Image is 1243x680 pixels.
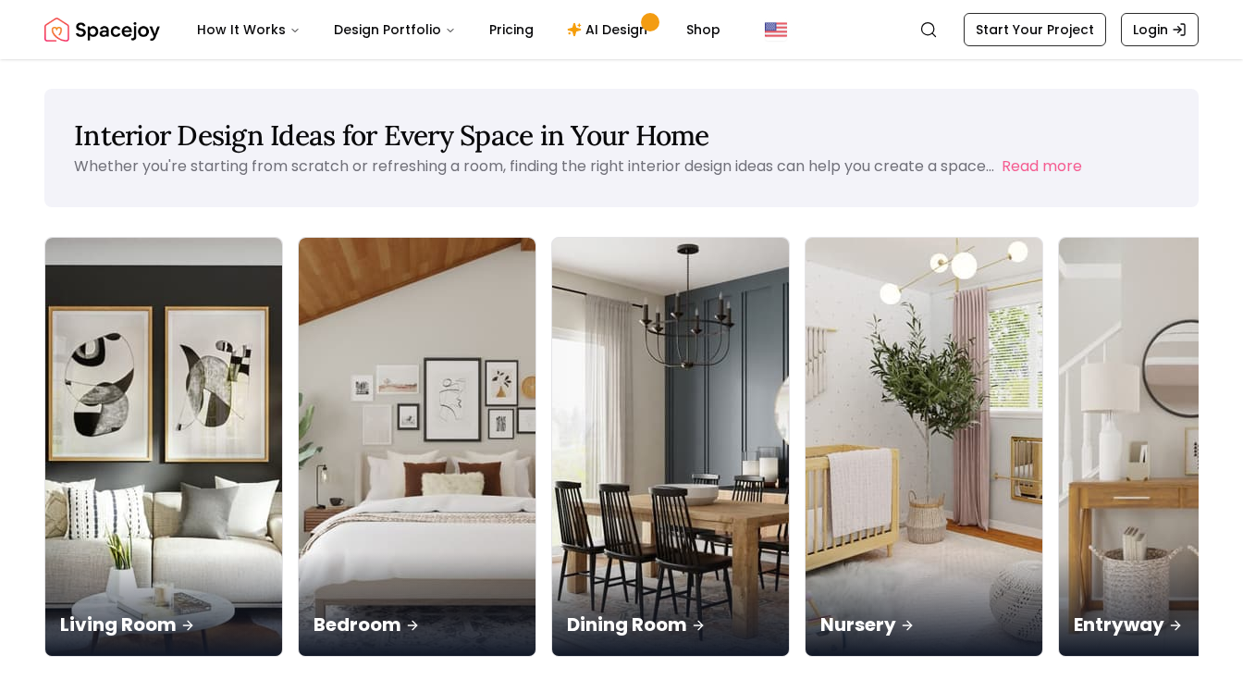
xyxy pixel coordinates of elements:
p: Whether you're starting from scratch or refreshing a room, finding the right interior design idea... [74,155,994,177]
a: Login [1121,13,1199,46]
button: Design Portfolio [319,11,471,48]
a: NurseryNursery [805,237,1043,657]
a: AI Design [552,11,668,48]
a: Start Your Project [964,13,1106,46]
a: Living RoomLiving Room [44,237,283,657]
p: Nursery [820,612,1028,637]
a: BedroomBedroom [298,237,536,657]
button: How It Works [182,11,315,48]
p: Dining Room [567,612,774,637]
img: Spacejoy Logo [44,11,160,48]
img: Bedroom [299,238,535,656]
a: Spacejoy [44,11,160,48]
a: Shop [671,11,735,48]
img: Nursery [806,238,1042,656]
img: Living Room [45,238,282,656]
a: Pricing [474,11,548,48]
p: Living Room [60,612,267,637]
nav: Main [182,11,735,48]
h1: Interior Design Ideas for Every Space in Your Home [74,118,1169,152]
img: United States [765,19,787,41]
p: Bedroom [314,612,521,637]
a: Dining RoomDining Room [551,237,790,657]
button: Read more [1002,155,1082,178]
img: Dining Room [552,238,789,656]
